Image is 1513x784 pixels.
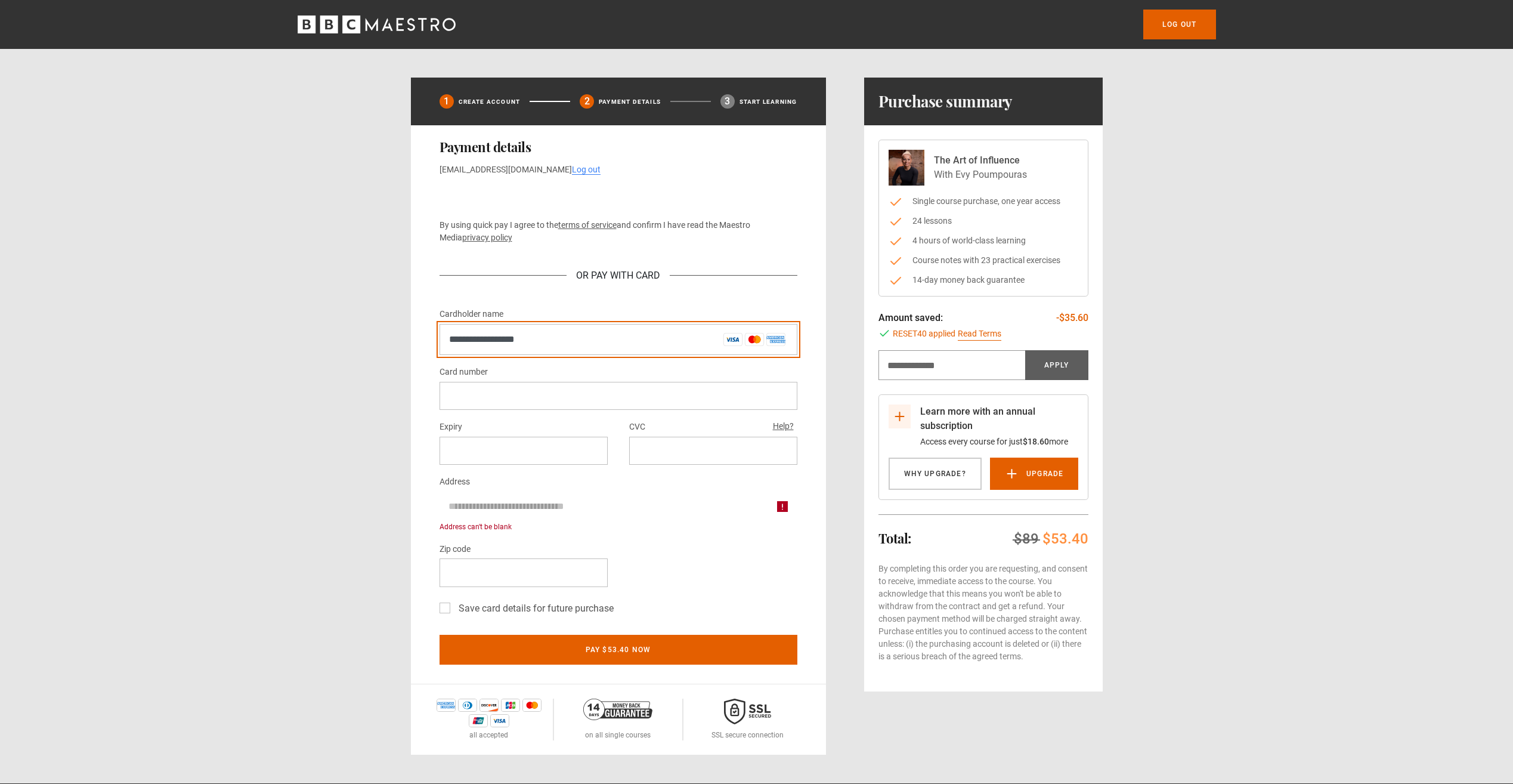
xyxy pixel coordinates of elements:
iframe: Secure card number input frame [449,390,788,402]
span: RESET40 applied [893,328,955,341]
iframe: Secure expiration date input frame [449,445,598,456]
img: discover [479,699,499,712]
p: Start learning [740,97,797,106]
label: Zip code [440,542,471,557]
img: diners [458,699,477,712]
iframe: Secure postal code input frame [449,567,598,578]
p: SSL secure connection [711,730,784,740]
img: jcb [501,699,520,712]
h2: Total: [878,531,911,545]
img: amex [437,699,456,712]
a: Read Terms [958,328,1001,341]
div: 2 [580,94,594,109]
a: privacy policy [462,233,512,242]
a: Why Upgrade? [889,458,982,490]
li: Single course purchase, one year access [889,195,1078,208]
button: Pay $53.40 now [440,635,797,665]
button: Apply [1025,350,1088,380]
label: Expiry [440,420,462,434]
li: 14-day money back guarantee [889,274,1078,286]
svg: BBC Maestro [298,16,456,33]
label: Save card details for future purchase [454,601,614,616]
p: The Art of Influence [934,153,1027,168]
a: terms of service [558,220,617,230]
p: Amount saved: [878,311,943,325]
div: Or Pay With Card [567,268,670,283]
li: 4 hours of world-class learning [889,234,1078,247]
img: mastercard [522,699,542,712]
button: Help? [769,419,797,434]
img: unionpay [469,714,488,727]
span: $53.40 [1042,530,1088,547]
img: 14-day-money-back-guarantee-42d24aedb5115c0ff13b.png [583,699,652,720]
p: [EMAIL_ADDRESS][DOMAIN_NAME] [440,163,797,176]
h1: Purchase summary [878,92,1013,111]
p: all accepted [469,730,508,740]
iframe: Secure payment button frame [440,186,797,209]
iframe: Secure CVC input frame [639,445,788,456]
p: Create Account [459,97,521,106]
a: Log out [572,165,601,175]
p: -$35.60 [1056,311,1088,325]
img: visa [490,714,509,727]
div: Address can't be blank [440,521,797,532]
p: By completing this order you are requesting, and consent to receive, immediate access to the cour... [878,563,1088,663]
span: $18.60 [1023,437,1049,446]
span: $89 [1014,530,1039,547]
div: 3 [720,94,735,109]
a: Upgrade [990,458,1078,490]
label: CVC [629,420,645,434]
p: With Evy Poumpouras [934,168,1027,182]
p: Learn more with an annual subscription [920,405,1078,433]
p: Access every course for just more [920,436,1078,448]
p: on all single courses [585,730,651,740]
label: Cardholder name [440,307,503,322]
p: Payment details [599,97,661,106]
li: 24 lessons [889,215,1078,227]
li: Course notes with 23 practical exercises [889,254,1078,267]
a: Log out [1143,10,1215,39]
label: Address [440,475,470,489]
div: 1 [440,94,454,109]
label: Card number [440,365,488,379]
h2: Payment details [440,140,797,154]
p: By using quick pay I agree to the and confirm I have read the Maestro Media [440,219,797,244]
